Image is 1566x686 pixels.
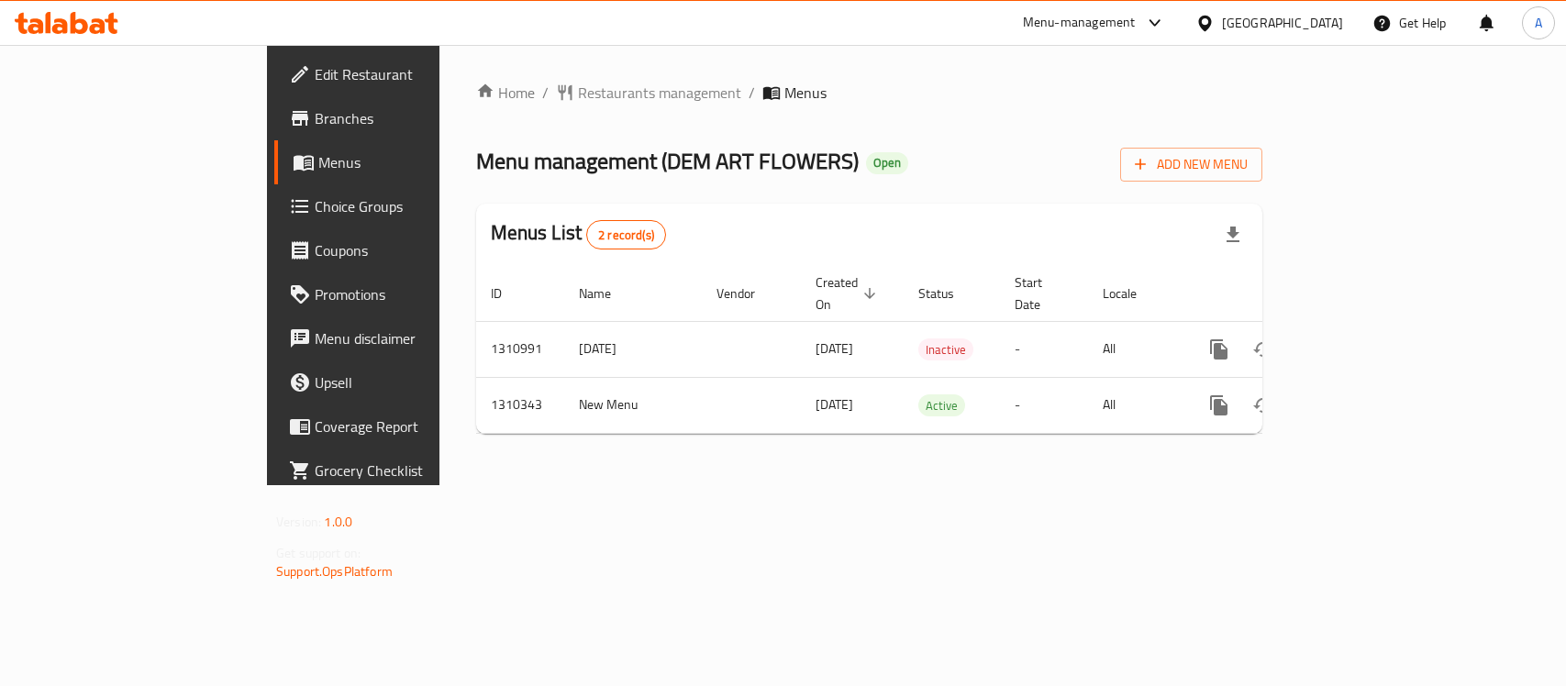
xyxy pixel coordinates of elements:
span: Restaurants management [578,82,741,104]
span: Locale [1103,282,1161,304]
span: Open [866,155,908,171]
span: Promotions [315,283,514,305]
a: Promotions [274,272,528,316]
span: Add New Menu [1135,153,1248,176]
a: Coverage Report [274,404,528,448]
span: Inactive [918,339,973,360]
span: [DATE] [816,337,853,360]
span: Menus [318,151,514,173]
span: Branches [315,107,514,129]
a: Edit Restaurant [274,52,528,96]
div: Total records count [586,220,666,249]
div: Open [866,152,908,174]
button: Change Status [1241,327,1285,371]
button: Change Status [1241,383,1285,427]
span: Get support on: [276,541,361,565]
span: 1.0.0 [324,510,352,534]
td: All [1088,321,1183,377]
td: New Menu [564,377,702,433]
span: Active [918,395,965,416]
span: Coverage Report [315,415,514,437]
span: Menus [784,82,827,104]
span: Created On [816,271,882,315]
span: 2 record(s) [587,227,665,244]
a: Upsell [274,360,528,404]
div: Export file [1211,213,1255,257]
div: Inactive [918,338,973,360]
a: Coupons [274,228,528,272]
nav: breadcrumb [476,82,1262,104]
a: Grocery Checklist [274,448,528,492]
span: Menu management ( DEM ART FLOWERS ) [476,140,859,182]
button: more [1197,327,1241,371]
span: Vendor [716,282,779,304]
a: Restaurants management [556,82,741,104]
li: / [542,82,549,104]
td: - [1000,377,1088,433]
a: Choice Groups [274,184,528,228]
div: Active [918,394,965,416]
span: [DATE] [816,393,853,416]
span: Edit Restaurant [315,63,514,85]
span: Name [579,282,635,304]
td: All [1088,377,1183,433]
h2: Menus List [491,219,666,249]
span: ID [491,282,526,304]
a: Menus [274,140,528,184]
button: Add New Menu [1120,148,1262,182]
a: Support.OpsPlatform [276,559,393,583]
span: A [1535,13,1542,33]
span: Grocery Checklist [315,459,514,481]
span: Choice Groups [315,195,514,217]
td: - [1000,321,1088,377]
div: [GEOGRAPHIC_DATA] [1222,13,1343,33]
button: more [1197,383,1241,427]
span: Version: [276,510,321,534]
a: Menu disclaimer [274,316,528,360]
table: enhanced table [476,266,1388,434]
th: Actions [1183,266,1388,322]
span: Start Date [1015,271,1066,315]
td: [DATE] [564,321,702,377]
li: / [749,82,755,104]
span: Menu disclaimer [315,327,514,349]
span: Status [918,282,978,304]
a: Branches [274,96,528,140]
div: Menu-management [1023,12,1136,34]
span: Upsell [315,371,514,393]
span: Coupons [315,239,514,261]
